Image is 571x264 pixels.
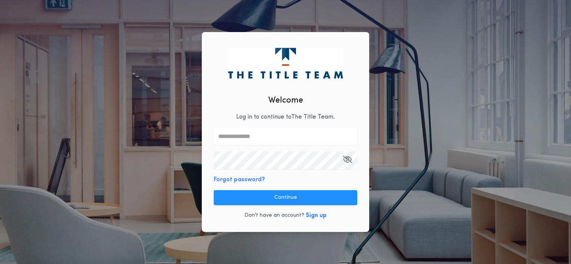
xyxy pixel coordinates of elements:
p: Log in to continue to The Title Team . [236,113,335,122]
h2: Welcome [268,94,303,107]
button: Sign up [306,211,327,220]
button: Continue [214,190,357,205]
img: logo [228,48,343,78]
p: Don't have an account? [244,212,304,219]
button: Forgot password? [214,175,265,184]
